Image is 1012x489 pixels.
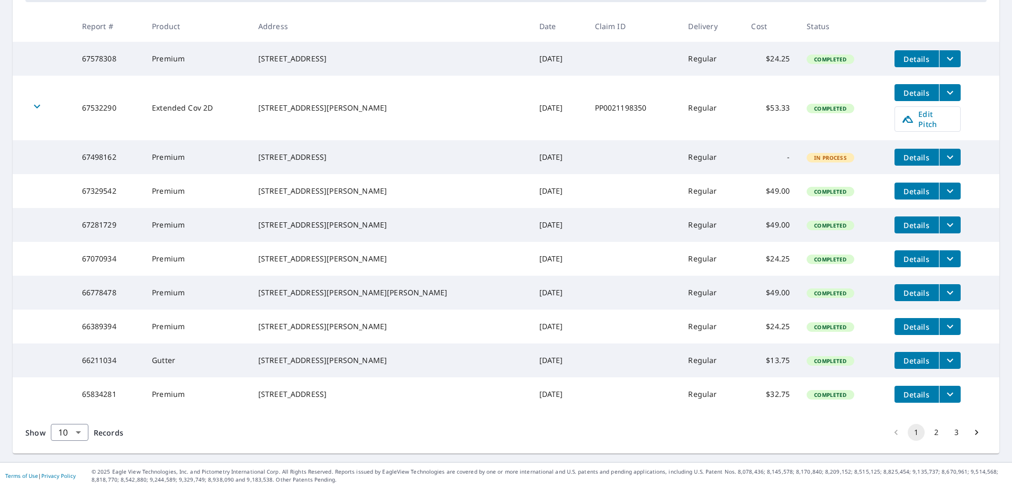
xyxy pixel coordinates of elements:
td: Premium [143,140,250,174]
td: Regular [680,310,743,343]
button: filesDropdownBtn-66211034 [939,352,961,369]
td: Regular [680,242,743,276]
span: Details [901,88,933,98]
td: Regular [680,42,743,76]
td: [DATE] [531,343,586,377]
span: Completed [808,188,853,195]
td: $24.25 [743,310,798,343]
td: Extended Cov 2D [143,76,250,140]
span: Edit Pitch [901,109,954,129]
button: filesDropdownBtn-67532290 [939,84,961,101]
td: $49.00 [743,174,798,208]
td: [DATE] [531,276,586,310]
th: Status [798,11,886,42]
th: Report # [74,11,144,42]
td: 67329542 [74,174,144,208]
div: [STREET_ADDRESS][PERSON_NAME] [258,321,522,332]
td: [DATE] [531,42,586,76]
div: Show 10 records [51,424,88,441]
span: Completed [808,391,853,399]
th: Product [143,11,250,42]
button: filesDropdownBtn-67281729 [939,216,961,233]
div: [STREET_ADDRESS] [258,389,522,400]
button: filesDropdownBtn-65834281 [939,386,961,403]
span: Completed [808,289,853,297]
a: Edit Pitch [894,106,961,132]
button: detailsBtn-66778478 [894,284,939,301]
p: © 2025 Eagle View Technologies, Inc. and Pictometry International Corp. All Rights Reserved. Repo... [92,468,1007,484]
span: Completed [808,105,853,112]
button: Go to next page [968,424,985,441]
td: PP0021198350 [586,76,680,140]
a: Privacy Policy [41,472,76,479]
span: Show [25,428,46,438]
td: $53.33 [743,76,798,140]
td: 67578308 [74,42,144,76]
td: Gutter [143,343,250,377]
td: 65834281 [74,377,144,411]
td: Regular [680,140,743,174]
td: $24.25 [743,42,798,76]
td: [DATE] [531,208,586,242]
div: 10 [51,418,88,447]
button: Go to page 2 [928,424,945,441]
td: Premium [143,42,250,76]
td: 66211034 [74,343,144,377]
span: Details [901,152,933,162]
td: 67281729 [74,208,144,242]
span: Completed [808,323,853,331]
span: In Process [808,154,853,161]
button: detailsBtn-66389394 [894,318,939,335]
th: Delivery [680,11,743,42]
td: - [743,140,798,174]
span: Records [94,428,123,438]
td: [DATE] [531,174,586,208]
th: Date [531,11,586,42]
button: detailsBtn-67578308 [894,50,939,67]
button: detailsBtn-66211034 [894,352,939,369]
button: detailsBtn-67498162 [894,149,939,166]
span: Completed [808,357,853,365]
td: Premium [143,310,250,343]
button: detailsBtn-67070934 [894,250,939,267]
th: Address [250,11,531,42]
td: Premium [143,174,250,208]
span: Completed [808,56,853,63]
td: 67070934 [74,242,144,276]
button: filesDropdownBtn-66389394 [939,318,961,335]
td: $49.00 [743,276,798,310]
td: Premium [143,242,250,276]
button: detailsBtn-67281729 [894,216,939,233]
button: detailsBtn-65834281 [894,386,939,403]
td: Premium [143,377,250,411]
th: Cost [743,11,798,42]
td: $32.75 [743,377,798,411]
span: Details [901,220,933,230]
button: filesDropdownBtn-67578308 [939,50,961,67]
td: 66778478 [74,276,144,310]
button: filesDropdownBtn-67329542 [939,183,961,200]
span: Details [901,288,933,298]
th: Claim ID [586,11,680,42]
td: [DATE] [531,377,586,411]
div: [STREET_ADDRESS] [258,152,522,162]
button: filesDropdownBtn-67070934 [939,250,961,267]
td: Regular [680,343,743,377]
button: detailsBtn-67329542 [894,183,939,200]
button: filesDropdownBtn-66778478 [939,284,961,301]
nav: pagination navigation [886,424,987,441]
td: $24.25 [743,242,798,276]
td: [DATE] [531,242,586,276]
td: Premium [143,208,250,242]
td: Premium [143,276,250,310]
td: 66389394 [74,310,144,343]
a: Terms of Use [5,472,38,479]
td: Regular [680,208,743,242]
button: filesDropdownBtn-67498162 [939,149,961,166]
div: [STREET_ADDRESS][PERSON_NAME] [258,220,522,230]
p: | [5,473,76,479]
td: Regular [680,76,743,140]
div: [STREET_ADDRESS][PERSON_NAME] [258,186,522,196]
td: 67498162 [74,140,144,174]
td: [DATE] [531,76,586,140]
